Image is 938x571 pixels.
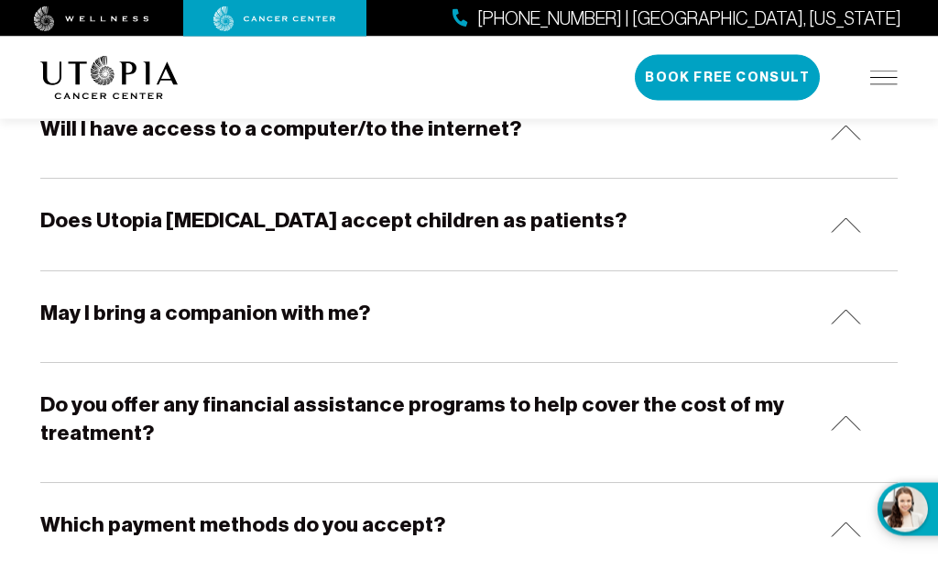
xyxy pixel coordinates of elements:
img: icon [831,218,861,234]
img: icon [831,310,861,325]
img: icon [831,416,861,432]
img: cancer center [213,6,336,32]
img: logo [40,56,179,100]
span: [PHONE_NUMBER] | [GEOGRAPHIC_DATA], [US_STATE] [477,5,901,32]
img: icon [831,522,861,538]
a: [PHONE_NUMBER] | [GEOGRAPHIC_DATA], [US_STATE] [453,5,901,32]
h5: Which payment methods do you accept? [40,511,445,540]
h5: Do you offer any financial assistance programs to help cover the cost of my treatment? [40,391,815,449]
h5: Does Utopia [MEDICAL_DATA] accept children as patients? [40,207,627,236]
button: Book Free Consult [635,55,820,101]
img: wellness [34,6,149,32]
h5: Will I have access to a computer/to the internet? [40,115,521,144]
img: icon [831,126,861,141]
h5: May I bring a companion with me? [40,300,370,328]
img: icon-hamburger [870,71,898,85]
